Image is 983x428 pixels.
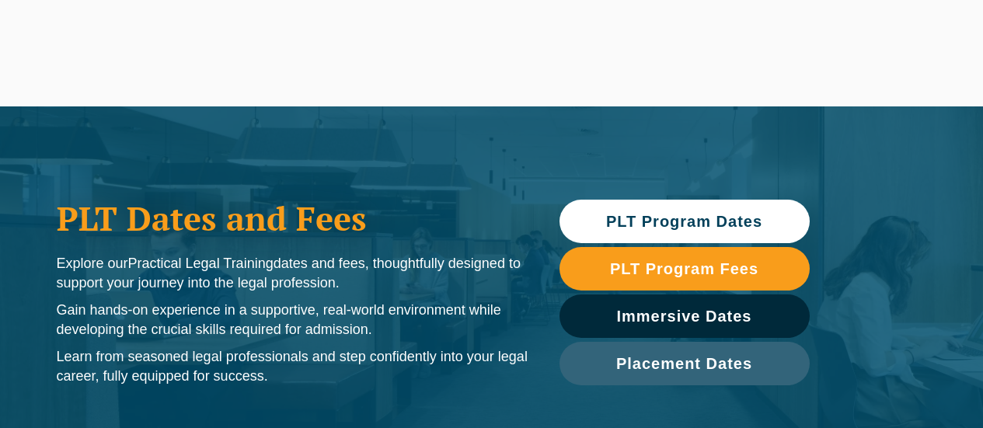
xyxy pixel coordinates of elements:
p: Learn from seasoned legal professionals and step confidently into your legal career, fully equipp... [57,347,528,386]
a: Immersive Dates [559,294,810,338]
span: Placement Dates [616,356,752,371]
a: PLT Program Fees [559,247,810,291]
a: PLT Program Dates [559,200,810,243]
span: Immersive Dates [617,308,752,324]
span: PLT Program Fees [610,261,758,277]
p: Explore our dates and fees, thoughtfully designed to support your journey into the legal profession. [57,254,528,293]
a: Placement Dates [559,342,810,385]
span: PLT Program Dates [606,214,762,229]
p: Gain hands-on experience in a supportive, real-world environment while developing the crucial ski... [57,301,528,339]
h1: PLT Dates and Fees [57,199,528,238]
span: Practical Legal Training [128,256,274,271]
